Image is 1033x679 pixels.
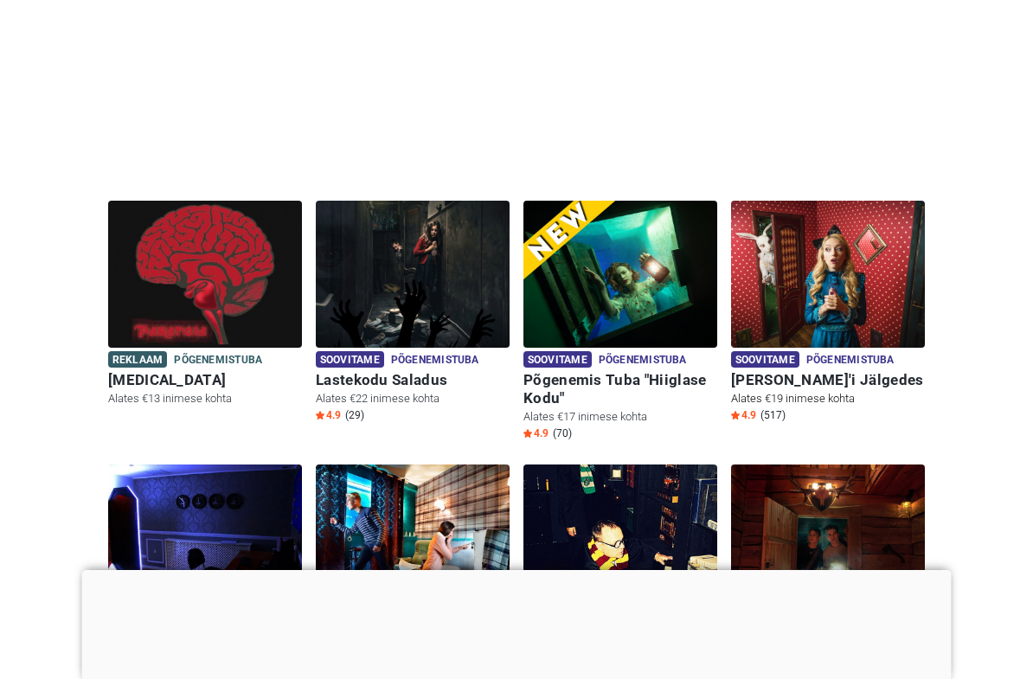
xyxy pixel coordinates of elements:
[731,201,925,426] a: Alice'i Jälgedes Soovitame Põgenemistuba [PERSON_NAME]'i Jälgedes Alates €19 inimese kohta Star4....
[316,351,384,368] span: Soovitame
[523,201,717,445] a: Põgenemis Tuba "Hiiglase Kodu" Soovitame Põgenemistuba Põgenemis Tuba "Hiiglase Kodu" Alates €17 ...
[316,201,510,426] a: Lastekodu Saladus Soovitame Põgenemistuba Lastekodu Saladus Alates €22 inimese kohta Star4.9 (29)
[731,371,925,389] h6: [PERSON_NAME]'i Jälgedes
[523,201,717,348] img: Põgenemis Tuba "Hiiglase Kodu"
[82,570,952,677] iframe: Advertisement
[731,201,925,348] img: Alice'i Jälgedes
[108,464,302,612] img: Põgenemine Pangast
[523,464,717,612] img: Võlurite Kool
[108,391,302,407] p: Alates €13 inimese kohta
[108,351,167,368] span: Reklaam
[174,351,262,370] span: Põgenemistuba
[731,464,925,612] img: Shambala
[316,411,324,420] img: Star
[316,391,510,407] p: Alates €22 inimese kohta
[731,391,925,407] p: Alates €19 inimese kohta
[108,201,302,348] img: Paranoia
[731,408,756,422] span: 4.9
[316,201,510,348] img: Lastekodu Saladus
[599,351,687,370] span: Põgenemistuba
[731,351,799,368] span: Soovitame
[553,426,572,440] span: (70)
[523,409,717,425] p: Alates €17 inimese kohta
[108,201,302,410] a: Paranoia Reklaam Põgenemistuba [MEDICAL_DATA] Alates €13 inimese kohta
[316,408,341,422] span: 4.9
[806,351,895,370] span: Põgenemistuba
[391,351,479,370] span: Põgenemistuba
[345,408,364,422] span: (29)
[316,464,510,612] img: Sherlock Holmes
[108,371,302,389] h6: [MEDICAL_DATA]
[731,411,740,420] img: Star
[523,429,532,438] img: Star
[316,371,510,389] h6: Lastekodu Saladus
[523,426,549,440] span: 4.9
[760,408,786,422] span: (517)
[523,371,717,407] h6: Põgenemis Tuba "Hiiglase Kodu"
[523,351,592,368] span: Soovitame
